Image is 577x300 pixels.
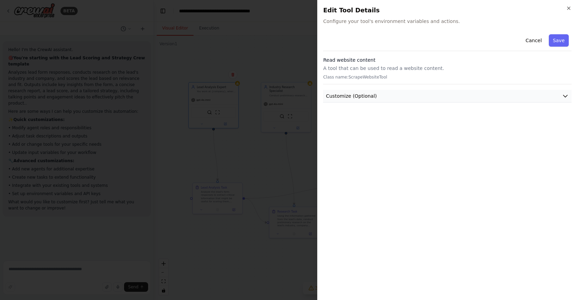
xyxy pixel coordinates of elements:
[323,74,572,80] p: Class name: ScrapeWebsiteTool
[323,57,572,63] h3: Read website content
[326,93,377,99] span: Customize (Optional)
[323,65,572,72] p: A tool that can be used to read a website content.
[323,90,572,103] button: Customize (Optional)
[323,5,572,15] h2: Edit Tool Details
[549,34,569,47] button: Save
[521,34,546,47] button: Cancel
[323,18,572,25] span: Configure your tool's environment variables and actions.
